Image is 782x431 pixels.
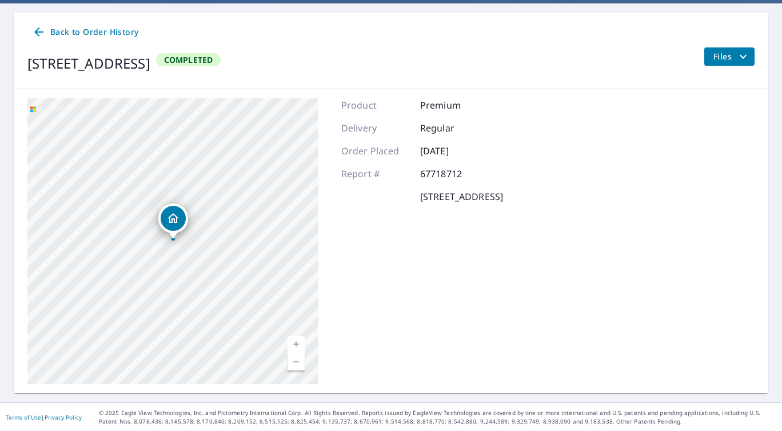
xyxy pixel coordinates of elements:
[32,25,138,39] span: Back to Order History
[157,54,220,65] span: Completed
[288,336,305,353] a: Current Level 18, Zoom In
[420,121,489,135] p: Regular
[704,47,755,66] button: filesDropdownBtn-67718712
[158,203,188,239] div: Dropped pin, building 1, Residential property, 4400 South Lincoln Street Englewood, CO 80113
[6,413,41,421] a: Terms of Use
[420,98,489,112] p: Premium
[420,190,503,203] p: [STREET_ADDRESS]
[713,50,750,63] span: Files
[420,167,489,181] p: 67718712
[341,144,410,158] p: Order Placed
[288,353,305,370] a: Current Level 18, Zoom Out
[27,22,143,43] a: Back to Order History
[45,413,82,421] a: Privacy Policy
[420,144,489,158] p: [DATE]
[341,98,410,112] p: Product
[27,53,150,74] div: [STREET_ADDRESS]
[6,414,82,421] p: |
[341,167,410,181] p: Report #
[99,409,776,426] p: © 2025 Eagle View Technologies, Inc. and Pictometry International Corp. All Rights Reserved. Repo...
[341,121,410,135] p: Delivery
